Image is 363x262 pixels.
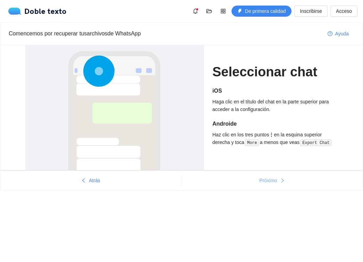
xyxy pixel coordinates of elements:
font: Haga clic en el título del chat en la parte superior para acceder a la configuración. [212,99,329,112]
img: logo [8,8,24,15]
font: Inscribirse [300,8,322,14]
button: Acceso [330,6,357,17]
font: Ayuda [335,31,349,36]
code: More [245,140,259,146]
span: tienda de aplicaciones [218,8,228,14]
font: Seleccionar chat [212,65,317,79]
font: Atrás [89,178,100,183]
font: Acceso [336,8,352,14]
button: izquierdaAtrás [0,175,181,186]
font: archivos [87,31,108,36]
button: Inscribirse [294,6,328,17]
button: Próximobien [181,175,363,186]
button: tienda de aplicaciones [218,6,229,17]
span: izquierda [81,178,86,184]
a: logoDoble texto [8,8,67,15]
button: carpeta abierta [204,6,215,17]
font: Androide [212,121,237,127]
code: Export Chat [300,140,331,146]
span: campana [190,8,201,14]
font: de WhatsApp [108,31,141,36]
font: ⋮ [269,132,274,137]
span: carpeta abierta [204,8,214,14]
button: campana [190,6,201,17]
font: Haz clic en los tres puntos [212,132,269,137]
button: rayoDe primera calidad [231,6,292,17]
span: círculo de preguntas [328,31,332,37]
span: bien [280,178,285,184]
font: Próximo [259,178,277,183]
font: a menos que veas [260,140,299,145]
font: De primera calidad [245,8,286,14]
span: rayo [237,9,242,14]
font: Doble texto [24,6,67,16]
button: círculo de preguntasAyuda [322,28,354,39]
font: iOS [212,88,222,94]
font: Comencemos por recuperar tus [9,31,87,36]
